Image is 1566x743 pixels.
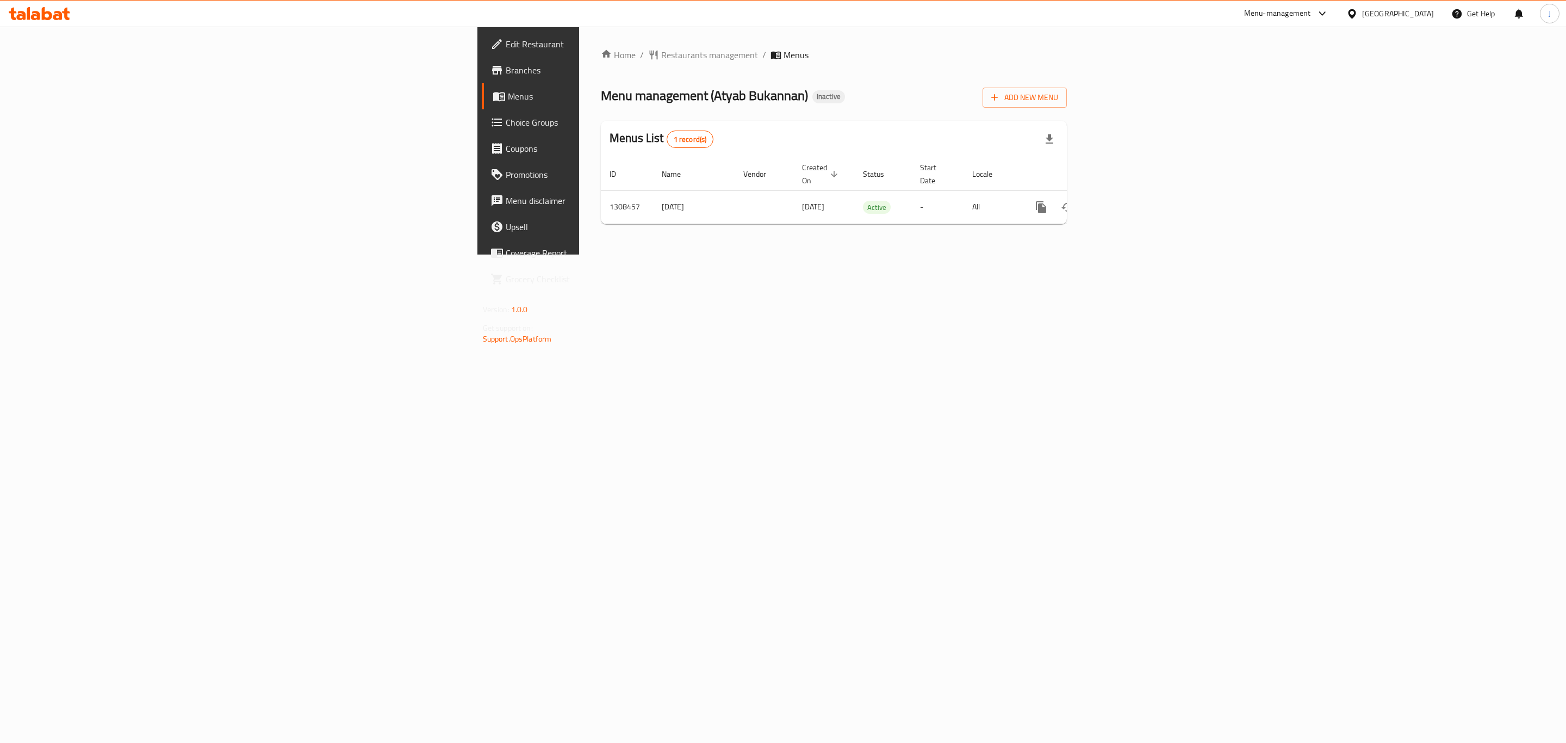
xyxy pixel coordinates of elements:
div: Menu-management [1244,7,1311,20]
span: Grocery Checklist [506,273,730,286]
a: Coverage Report [482,240,739,266]
button: more [1028,194,1054,220]
span: Get support on: [483,321,533,335]
span: ID [610,168,630,181]
a: Grocery Checklist [482,266,739,292]
button: Change Status [1054,194,1080,220]
th: Actions [1020,158,1141,191]
div: [GEOGRAPHIC_DATA] [1362,8,1434,20]
span: Add New Menu [991,91,1058,104]
span: Upsell [506,220,730,233]
span: Name [662,168,695,181]
div: Export file [1036,126,1062,152]
span: Version: [483,302,509,317]
table: enhanced table [601,158,1141,224]
span: J [1549,8,1551,20]
span: Coverage Report [506,246,730,259]
span: Promotions [506,168,730,181]
span: Branches [506,64,730,77]
span: Vendor [743,168,780,181]
a: Menu disclaimer [482,188,739,214]
span: Menus [508,90,730,103]
span: Edit Restaurant [506,38,730,51]
span: Created On [802,161,841,187]
span: Menus [784,48,809,61]
span: 1 record(s) [667,134,713,145]
span: Start Date [920,161,950,187]
a: Support.OpsPlatform [483,332,552,346]
a: Branches [482,57,739,83]
span: Locale [972,168,1006,181]
td: - [911,190,964,224]
a: Menus [482,83,739,109]
span: Coupons [506,142,730,155]
div: Total records count [667,131,714,148]
span: [DATE] [802,200,824,214]
nav: breadcrumb [601,48,1067,61]
span: Inactive [812,92,845,101]
a: Choice Groups [482,109,739,135]
a: Upsell [482,214,739,240]
span: Menu disclaimer [506,194,730,207]
span: 1.0.0 [511,302,528,317]
button: Add New Menu [983,88,1067,108]
a: Promotions [482,162,739,188]
span: Active [863,201,891,214]
div: Inactive [812,90,845,103]
td: All [964,190,1020,224]
li: / [762,48,766,61]
h2: Menus List [610,130,713,148]
span: Choice Groups [506,116,730,129]
span: Status [863,168,898,181]
a: Coupons [482,135,739,162]
a: Edit Restaurant [482,31,739,57]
